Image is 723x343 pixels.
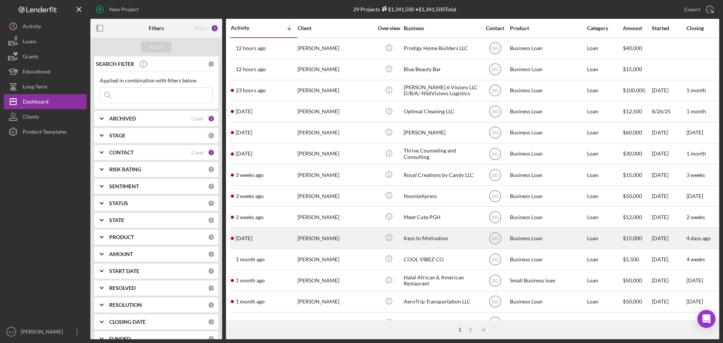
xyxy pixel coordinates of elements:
[208,234,215,241] div: 0
[652,228,686,248] div: [DATE]
[587,38,622,58] div: Loan
[208,166,215,173] div: 0
[297,144,373,164] div: [PERSON_NAME]
[236,235,252,241] time: 2025-08-05 17:47
[492,67,499,72] text: DG
[404,165,479,185] div: Royal Creations by Candy LLC
[23,109,39,126] div: Clients
[297,186,373,206] div: [PERSON_NAME]
[686,319,703,326] time: [DATE]
[297,207,373,227] div: [PERSON_NAME]
[587,59,622,79] div: Loan
[492,194,499,199] text: DG
[623,45,642,51] span: $40,000
[236,256,265,262] time: 2025-08-01 16:01
[587,228,622,248] div: Loan
[236,320,265,326] time: 2025-07-23 14:42
[587,81,622,101] div: Loan
[492,46,499,51] text: DG
[208,183,215,190] div: 0
[623,298,642,305] span: $50,000
[191,116,204,122] div: Clear
[208,319,215,325] div: 0
[297,59,373,79] div: [PERSON_NAME]
[404,249,479,269] div: COOL VIBEZ CO
[297,271,373,291] div: [PERSON_NAME]
[109,183,139,189] b: SENTIMENT
[697,310,715,328] div: Open Intercom Messenger
[297,102,373,122] div: [PERSON_NAME]
[623,256,639,262] span: $5,500
[236,87,266,93] time: 2025-09-02 23:02
[404,59,479,79] div: Blue Beauty Bar
[23,34,36,51] div: Loans
[149,41,163,53] div: Apply
[208,217,215,224] div: 0
[211,24,218,32] div: 2
[90,2,146,17] button: New Project
[404,102,479,122] div: Optimal Cleaning LLC
[375,25,403,31] div: Overview
[510,102,585,122] div: Business Loan
[623,319,642,326] span: $20,000
[404,228,479,248] div: Keys to Motivation
[23,124,67,141] div: Product Templates
[236,66,266,72] time: 2025-09-03 10:29
[236,151,252,157] time: 2025-08-22 01:56
[652,144,686,164] div: [DATE]
[623,25,651,31] div: Amount
[492,299,499,305] text: DG
[208,132,215,139] div: 0
[297,123,373,143] div: [PERSON_NAME]
[4,34,87,49] a: Loans
[297,249,373,269] div: [PERSON_NAME]
[297,25,373,31] div: Client
[297,228,373,248] div: [PERSON_NAME]
[686,87,706,93] time: 1 month
[652,292,686,312] div: [DATE]
[141,41,171,53] button: Apply
[208,200,215,207] div: 0
[587,249,622,269] div: Loan
[23,49,38,66] div: Grants
[686,193,703,199] time: [DATE]
[4,124,87,139] button: Product Templates
[492,88,499,93] text: DG
[510,271,585,291] div: Small Business loan
[510,313,585,333] div: Small Business loan
[623,214,642,220] span: $12,000
[109,217,124,223] b: STATE
[684,2,700,17] div: Export
[686,129,703,136] time: [DATE]
[4,79,87,94] a: Long-Term
[96,61,134,67] b: SEARCH FILTER
[404,207,479,227] div: Meet Cute PGH
[686,108,706,114] time: 1 month
[404,25,479,31] div: Business
[510,123,585,143] div: Business Loan
[623,108,642,114] span: $12,500
[208,251,215,258] div: 0
[492,130,499,136] text: DG
[23,94,49,111] div: Dashboard
[208,115,215,122] div: 1
[208,149,215,156] div: 1
[191,149,204,155] div: Clear
[236,172,264,178] time: 2025-08-15 15:18
[404,313,479,333] div: S Lounge LLC
[109,234,134,240] b: PRODUCT
[19,324,68,341] div: [PERSON_NAME]
[677,2,719,17] button: Export
[587,186,622,206] div: Loan
[492,257,499,262] text: DG
[380,6,414,12] div: $1,341,500
[587,313,622,333] div: Loan
[623,172,642,178] span: $15,000
[652,25,686,31] div: Started
[404,123,479,143] div: [PERSON_NAME]
[353,6,456,12] div: 29 Projects • $1,341,500 Total
[208,335,215,342] div: 0
[492,172,499,178] text: DG
[686,277,703,284] time: [DATE]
